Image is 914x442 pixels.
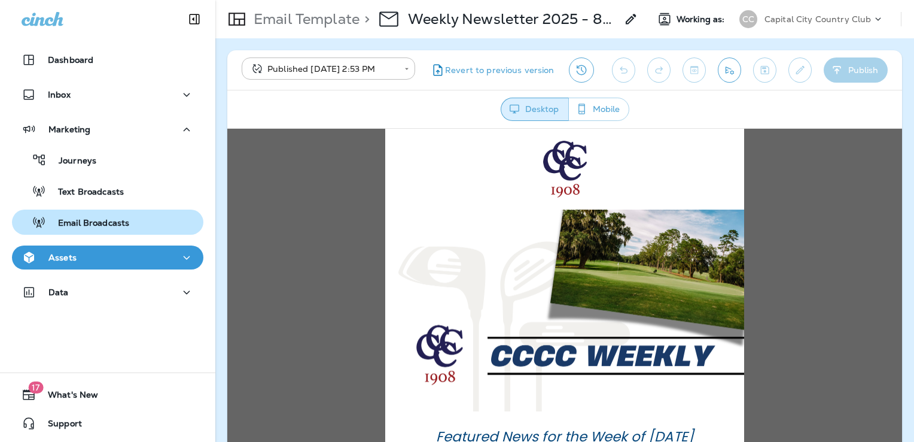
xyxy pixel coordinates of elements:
[12,147,203,172] button: Journeys
[12,411,203,435] button: Support
[569,57,594,83] button: View Changelog
[158,81,517,283] img: CCCC--Newsletter-617---blog.png
[178,7,211,31] button: Collapse Sidebar
[48,253,77,262] p: Assets
[12,117,203,141] button: Marketing
[425,57,559,83] button: Revert to previous version
[359,10,370,28] p: >
[12,83,203,107] button: Inbox
[316,12,359,69] img: Capital-City-CC-logo.png
[250,63,396,75] div: Published [DATE] 2:53 PM
[12,383,203,407] button: 17What's New
[28,382,43,393] span: 17
[501,98,569,121] button: Desktop
[36,390,98,404] span: What's New
[46,187,124,198] p: Text Broadcasts
[677,14,727,25] span: Working as:
[48,90,71,99] p: Inbox
[739,10,757,28] div: CC
[48,55,93,65] p: Dashboard
[46,218,129,229] p: Email Broadcasts
[47,156,96,167] p: Journeys
[408,10,617,28] p: Weekly Newsletter 2025 - 8/11
[718,57,741,83] button: Send test email
[12,280,203,304] button: Data
[568,98,629,121] button: Mobile
[12,178,203,204] button: Text Broadcasts
[12,210,203,235] button: Email Broadcasts
[12,48,203,72] button: Dashboard
[209,298,467,317] em: Featured News for the Week of [DATE]
[48,125,90,134] p: Marketing
[764,14,872,24] p: Capital City Country Club
[48,287,69,297] p: Data
[445,65,555,76] span: Revert to previous version
[12,246,203,270] button: Assets
[249,10,359,28] p: Email Template
[36,419,82,433] span: Support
